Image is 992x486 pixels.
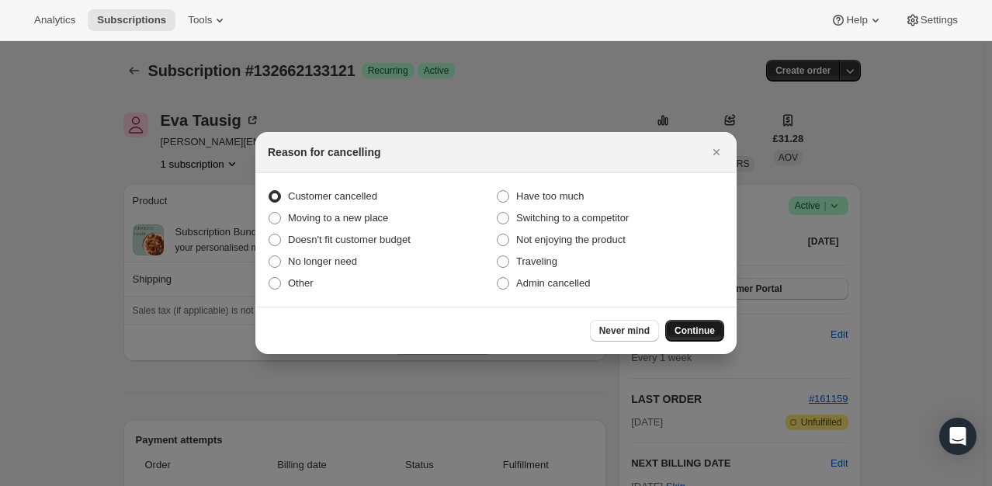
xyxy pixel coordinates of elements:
[706,141,727,163] button: Close
[896,9,967,31] button: Settings
[821,9,892,31] button: Help
[665,320,724,342] button: Continue
[288,234,411,245] span: Doesn't fit customer budget
[846,14,867,26] span: Help
[516,190,584,202] span: Have too much
[25,9,85,31] button: Analytics
[188,14,212,26] span: Tools
[590,320,659,342] button: Never mind
[516,212,629,224] span: Switching to a competitor
[268,144,380,160] h2: Reason for cancelling
[939,418,976,455] div: Open Intercom Messenger
[288,190,377,202] span: Customer cancelled
[288,212,388,224] span: Moving to a new place
[516,255,557,267] span: Traveling
[88,9,175,31] button: Subscriptions
[179,9,237,31] button: Tools
[675,325,715,337] span: Continue
[288,255,357,267] span: No longer need
[34,14,75,26] span: Analytics
[97,14,166,26] span: Subscriptions
[921,14,958,26] span: Settings
[516,234,626,245] span: Not enjoying the product
[516,277,590,289] span: Admin cancelled
[288,277,314,289] span: Other
[599,325,650,337] span: Never mind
